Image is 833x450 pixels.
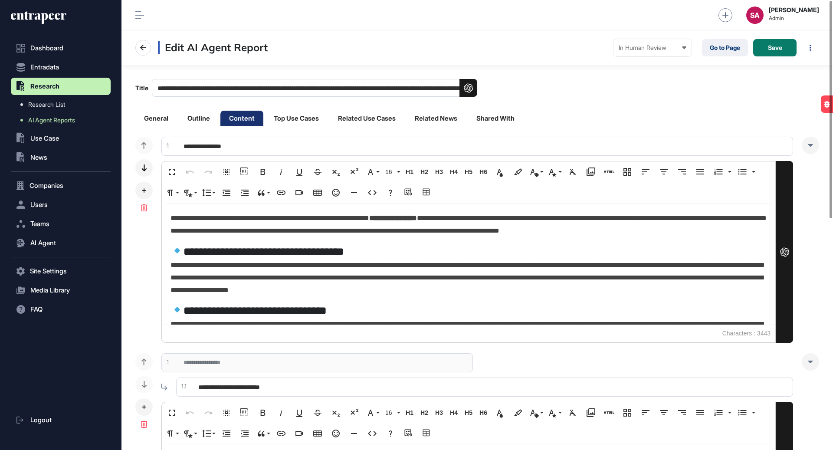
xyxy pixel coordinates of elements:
[28,101,65,108] span: Research List
[236,404,253,421] button: Show blocks
[30,417,52,424] span: Logout
[769,7,819,13] strong: [PERSON_NAME]
[403,168,416,176] span: H1
[637,404,654,421] button: Align Left
[30,201,48,208] span: Users
[30,268,67,275] span: Site Settings
[236,163,253,181] button: Show blocks
[418,409,431,417] span: H2
[656,404,672,421] button: Align Center
[477,168,490,176] span: H6
[364,425,380,442] button: Code View
[329,111,404,126] li: Related Use Cases
[218,163,235,181] button: Select All
[164,425,180,442] button: Paragraph Format
[11,282,111,299] button: Media Library
[11,177,111,194] button: Companies
[309,425,326,442] button: Insert Table
[135,79,477,97] label: Title
[30,182,63,189] span: Companies
[768,45,782,51] span: Save
[382,404,401,421] button: 16
[734,404,751,421] button: Unordered List
[291,425,308,442] button: Insert Video
[158,41,268,54] h3: Edit AI Agent Report
[583,163,599,181] button: Media Library
[164,163,180,181] button: Fullscreen
[433,404,446,421] button: H3
[255,184,271,201] button: Quote
[564,404,581,421] button: Clear Formatting
[546,163,563,181] button: Inline Style
[637,163,654,181] button: Align Left
[382,184,399,201] button: Help (⌘/)
[30,45,63,52] span: Dashboard
[161,358,169,367] div: 1
[218,404,235,421] button: Select All
[182,425,198,442] button: Paragraph Style
[30,306,43,313] span: FAQ
[11,59,111,76] button: Entradata
[182,404,198,421] button: Undo (⌘Z)
[11,215,111,233] button: Teams
[182,184,198,201] button: Paragraph Style
[400,425,417,442] button: Add source URL
[273,404,289,421] button: Italic (⌘I)
[161,141,169,150] div: 1
[346,425,362,442] button: Insert Horizontal Line
[718,325,775,342] span: Characters : 3443
[403,163,416,181] button: H1
[30,287,70,294] span: Media Library
[710,404,727,421] button: Ordered List
[382,163,401,181] button: 16
[164,184,180,201] button: Paragraph Format
[447,168,460,176] span: H4
[753,39,797,56] button: Save
[477,163,490,181] button: H6
[328,163,344,181] button: Subscript
[746,7,764,24] button: SA
[255,163,271,181] button: Bold (⌘B)
[236,425,253,442] button: Increase Indent (⌘])
[328,184,344,201] button: Emoticons
[528,163,544,181] button: Inline Class
[619,404,636,421] button: Responsive Layout
[220,111,263,126] li: Content
[433,168,446,176] span: H3
[182,163,198,181] button: Undo (⌘Z)
[176,382,187,391] div: 1.1
[674,404,690,421] button: Align Right
[403,404,416,421] button: H1
[346,184,362,201] button: Insert Horizontal Line
[200,425,216,442] button: Line Height
[692,404,708,421] button: Align Justify
[749,163,756,181] button: Unordered List
[447,404,460,421] button: H4
[164,404,180,421] button: Fullscreen
[346,404,362,421] button: Superscript
[674,163,690,181] button: Align Right
[749,404,756,421] button: Unordered List
[601,404,617,421] button: Add HTML
[30,220,49,227] span: Teams
[468,111,523,126] li: Shared With
[725,163,732,181] button: Ordered List
[273,184,289,201] button: Insert Link (⌘K)
[692,163,708,181] button: Align Justify
[30,240,56,246] span: AI Agent
[447,163,460,181] button: H4
[179,111,219,126] li: Outline
[384,409,397,417] span: 16
[11,149,111,166] button: News
[15,97,111,112] a: Research List
[406,111,466,126] li: Related News
[11,301,111,318] button: FAQ
[30,83,59,90] span: Research
[135,111,177,126] li: General
[11,263,111,280] button: Site Settings
[28,117,75,124] span: AI Agent Reports
[309,184,326,201] button: Insert Table
[418,163,431,181] button: H2
[510,163,526,181] button: Background Color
